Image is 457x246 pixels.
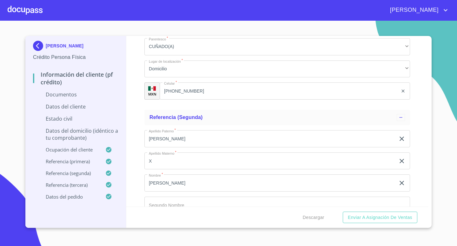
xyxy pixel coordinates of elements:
p: Información del cliente (PF crédito) [33,71,118,86]
div: Referencia (segunda) [144,110,410,125]
img: Docupass spot blue [33,41,46,51]
p: Datos del cliente [33,103,118,110]
p: Referencia (primera) [33,158,105,165]
button: Descargar [300,212,327,223]
div: [PERSON_NAME] [33,41,118,53]
div: Domicilio [144,60,410,78]
span: Enviar a Asignación de Ventas [348,214,412,221]
span: [PERSON_NAME] [385,5,442,15]
p: Estado Civil [33,115,118,122]
p: Datos del domicilio (idéntico a tu comprobante) [33,127,118,141]
button: clear input [398,157,406,165]
button: clear input [398,135,406,143]
p: Referencia (tercera) [33,182,105,188]
p: Crédito Persona Física [33,53,118,61]
button: account of current user [385,5,449,15]
span: Descargar [303,214,324,221]
p: Datos del pedido [33,193,105,200]
p: Ocupación del Cliente [33,146,105,153]
p: [PERSON_NAME] [46,43,83,48]
img: R93DlvwvvjP9fbrDwZeCRYBHk45OWMq+AAOlFVsxT89f82nwPLnD58IP7+ANJEaWYhP0Tx8kkA0WlQMPQsAAgwAOmBj20AXj6... [148,86,156,91]
span: Referencia (segunda) [149,115,203,120]
p: Documentos [33,91,118,98]
p: Referencia (segunda) [33,170,105,176]
p: MXN [148,92,156,96]
button: Enviar a Asignación de Ventas [343,212,417,223]
button: clear input [401,88,406,94]
div: CUÑADO(A) [144,38,410,55]
button: clear input [398,179,406,187]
